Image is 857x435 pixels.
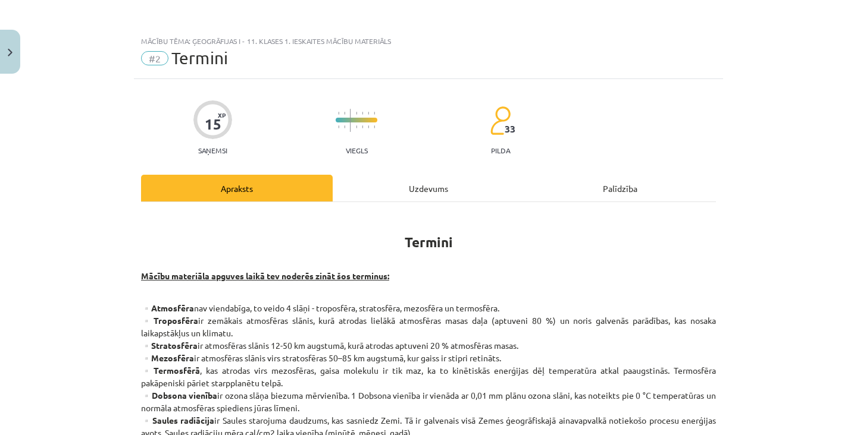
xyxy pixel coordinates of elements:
[491,146,510,155] p: pilda
[405,234,453,251] strong: Termini
[490,106,511,135] img: students-c634bb4e5e11cddfef0936a35e636f08e4e9abd3cc4e673bd6f9a4125e45ecb1.svg
[141,37,716,45] div: Mācību tēma: Ģeogrāfijas i - 11. klases 1. ieskaites mācību materiāls
[218,112,226,118] span: XP
[141,302,194,313] strong: ▫️Atmosfēra
[346,146,368,155] p: Viegls
[374,112,375,115] img: icon-short-line-57e1e144782c952c97e751825c79c345078a6d821885a25fce030b3d8c18986b.svg
[141,352,194,363] strong: ▫️Mezosfēra
[350,109,351,132] img: icon-long-line-d9ea69661e0d244f92f715978eff75569469978d946b2353a9bb055b3ed8787d.svg
[524,175,716,201] div: Palīdzība
[505,124,515,134] span: 33
[374,125,375,128] img: icon-short-line-57e1e144782c952c97e751825c79c345078a6d821885a25fce030b3d8c18986b.svg
[356,112,357,115] img: icon-short-line-57e1e144782c952c97e751825c79c345078a6d821885a25fce030b3d8c18986b.svg
[356,125,357,128] img: icon-short-line-57e1e144782c952c97e751825c79c345078a6d821885a25fce030b3d8c18986b.svg
[193,146,232,155] p: Saņemsi
[141,315,198,326] strong: ▫️Troposfēra
[141,365,200,376] strong: ▫️Termosfērā
[362,112,363,115] img: icon-short-line-57e1e144782c952c97e751825c79c345078a6d821885a25fce030b3d8c18986b.svg
[368,112,369,115] img: icon-short-line-57e1e144782c952c97e751825c79c345078a6d821885a25fce030b3d8c18986b.svg
[344,125,345,128] img: icon-short-line-57e1e144782c952c97e751825c79c345078a6d821885a25fce030b3d8c18986b.svg
[141,51,168,65] span: #2
[141,390,217,401] strong: ▫️Dobsona vienība
[171,48,228,68] span: Termini
[8,49,12,56] img: icon-close-lesson-0947bae3869378f0d4975bcd49f059093ad1ed9edebbc8119c70593378902aed.svg
[141,175,333,201] div: Apraksts
[362,125,363,128] img: icon-short-line-57e1e144782c952c97e751825c79c345078a6d821885a25fce030b3d8c18986b.svg
[333,175,524,201] div: Uzdevums
[368,125,369,128] img: icon-short-line-57e1e144782c952c97e751825c79c345078a6d821885a25fce030b3d8c18986b.svg
[141,340,198,351] strong: ▫️Stratosfēra
[141,415,214,425] strong: ▫️Saules radiācija
[338,125,339,128] img: icon-short-line-57e1e144782c952c97e751825c79c345078a6d821885a25fce030b3d8c18986b.svg
[141,270,389,281] strong: Mācību materiāla apguves laikā tev noderēs zināt šos terminus:
[338,112,339,115] img: icon-short-line-57e1e144782c952c97e751825c79c345078a6d821885a25fce030b3d8c18986b.svg
[344,112,345,115] img: icon-short-line-57e1e144782c952c97e751825c79c345078a6d821885a25fce030b3d8c18986b.svg
[205,116,221,133] div: 15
